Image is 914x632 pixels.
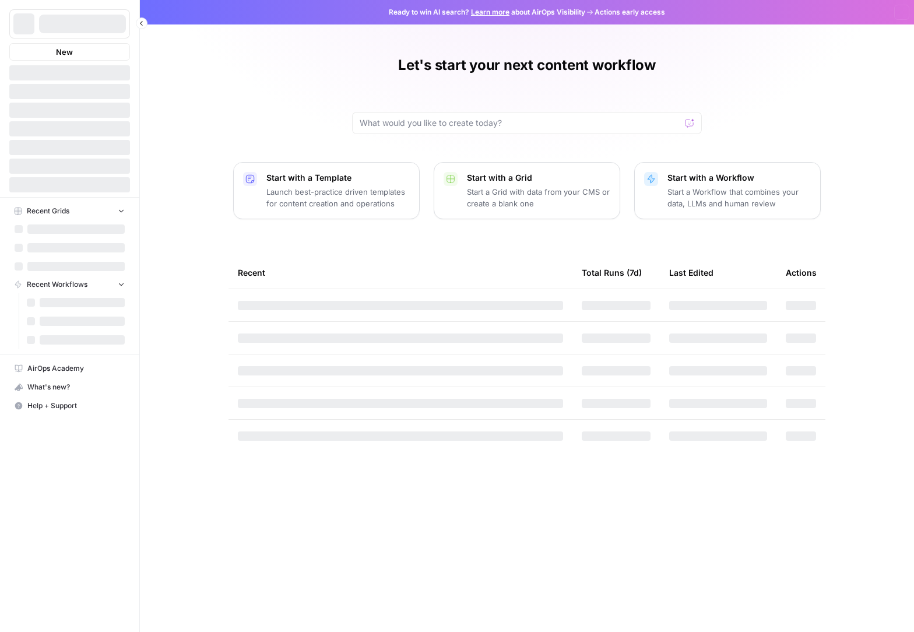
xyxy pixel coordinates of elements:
[786,257,817,289] div: Actions
[266,172,410,184] p: Start with a Template
[669,257,713,289] div: Last Edited
[434,162,620,219] button: Start with a GridStart a Grid with data from your CMS or create a blank one
[27,279,87,290] span: Recent Workflows
[238,257,563,289] div: Recent
[9,276,130,293] button: Recent Workflows
[233,162,420,219] button: Start with a TemplateLaunch best-practice driven templates for content creation and operations
[595,7,665,17] span: Actions early access
[9,43,130,61] button: New
[467,186,610,209] p: Start a Grid with data from your CMS or create a blank one
[360,117,680,129] input: What would you like to create today?
[27,401,125,411] span: Help + Support
[467,172,610,184] p: Start with a Grid
[9,202,130,220] button: Recent Grids
[56,46,73,58] span: New
[471,8,509,16] a: Learn more
[582,257,642,289] div: Total Runs (7d)
[667,172,811,184] p: Start with a Workflow
[634,162,821,219] button: Start with a WorkflowStart a Workflow that combines your data, LLMs and human review
[27,206,69,216] span: Recent Grids
[9,378,130,396] button: What's new?
[667,186,811,209] p: Start a Workflow that combines your data, LLMs and human review
[27,363,125,374] span: AirOps Academy
[389,7,585,17] span: Ready to win AI search? about AirOps Visibility
[398,56,656,75] h1: Let's start your next content workflow
[9,359,130,378] a: AirOps Academy
[9,396,130,415] button: Help + Support
[266,186,410,209] p: Launch best-practice driven templates for content creation and operations
[10,378,129,396] div: What's new?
